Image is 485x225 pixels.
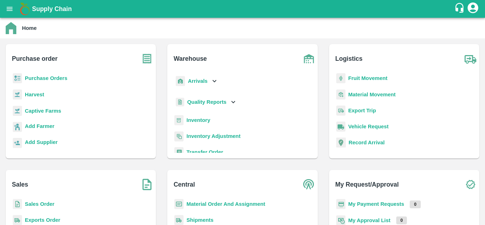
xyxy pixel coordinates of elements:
[335,180,399,189] b: My Request/Approval
[174,54,207,64] b: Warehouse
[410,200,421,208] p: 0
[336,122,345,132] img: vehicle
[348,92,396,97] a: Material Movement
[13,106,22,116] img: harvest
[396,216,407,224] p: 0
[12,54,58,64] b: Purchase order
[25,122,54,132] a: Add Farmer
[13,199,22,209] img: sales
[13,122,22,132] img: farmer
[348,218,391,223] a: My Approval List
[336,138,346,148] img: recordArrival
[462,176,479,193] img: check
[348,108,376,113] a: Export Trip
[13,138,22,148] img: supplier
[12,180,28,189] b: Sales
[6,22,16,34] img: home
[336,73,345,84] img: fruit
[188,78,207,84] b: Arrivals
[32,5,72,12] b: Supply Chain
[300,50,318,68] img: warehouse
[22,25,37,31] b: Home
[18,2,32,16] img: logo
[176,98,184,107] img: qualityReport
[462,50,479,68] img: truck
[186,217,213,223] a: Shipments
[336,106,345,116] img: delivery
[174,95,237,109] div: Quality Reports
[13,73,22,84] img: reciept
[138,50,156,68] img: purchase
[300,176,318,193] img: central
[336,199,345,209] img: payment
[174,180,195,189] b: Central
[467,1,479,16] div: account of current user
[174,73,218,89] div: Arrivals
[25,75,67,81] a: Purchase Orders
[1,1,18,17] button: open drawer
[186,133,240,139] a: Inventory Adjustment
[25,123,54,129] b: Add Farmer
[25,139,58,145] b: Add Supplier
[335,54,363,64] b: Logistics
[336,89,345,100] img: material
[187,99,227,105] b: Quality Reports
[25,138,58,148] a: Add Supplier
[186,117,210,123] a: Inventory
[348,75,388,81] a: Fruit Movement
[174,115,184,125] img: whInventory
[32,4,454,14] a: Supply Chain
[25,108,61,114] a: Captive Farms
[348,201,404,207] a: My Payment Requests
[13,89,22,100] img: harvest
[138,176,156,193] img: soSales
[174,199,184,209] img: centralMaterial
[176,76,185,86] img: whArrival
[25,201,54,207] a: Sales Order
[174,131,184,141] img: inventory
[174,147,184,157] img: whTransfer
[348,124,389,129] a: Vehicle Request
[186,201,265,207] a: Material Order And Assignment
[454,2,467,15] div: customer-support
[349,140,385,145] a: Record Arrival
[186,149,223,155] a: Transfer Order
[25,217,60,223] a: Exports Order
[25,92,44,97] a: Harvest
